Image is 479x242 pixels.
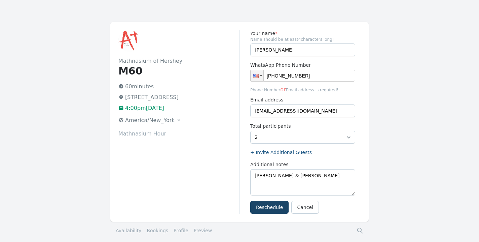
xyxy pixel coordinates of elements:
span: Phone Number Email address is required! [250,86,355,94]
label: + Invite Additional Guests [250,149,355,156]
p: 60 minutes [118,83,239,91]
label: Your name [250,30,355,37]
input: you@example.com [250,104,355,117]
span: or [280,86,286,93]
button: Reschedule [250,201,289,214]
textarea: [PERSON_NAME] & [PERSON_NAME] [250,169,355,195]
a: Cancel [291,201,319,214]
label: WhatsApp Phone Number [250,62,355,68]
span: [STREET_ADDRESS] [125,94,179,100]
input: 1 (702) 123-4567 [250,70,355,82]
a: Bookings [147,227,168,234]
a: Preview [194,228,212,233]
label: Additional notes [250,161,355,168]
p: 4:00pm[DATE] [118,104,239,112]
p: Mathnasium Hour [118,130,239,138]
div: United States: + 1 [251,70,263,81]
h2: Mathnasium of Hershey [118,57,239,65]
a: Availability [116,227,141,234]
h1: M60 [118,65,239,77]
button: America/New_York [116,115,184,126]
label: Email address [250,96,355,103]
label: Total participants [250,123,355,129]
span: Name should be atleast 4 characters long! [250,37,355,42]
input: Enter name (required) [250,43,355,56]
a: Profile [174,227,188,234]
img: Mathnasium of Hershey [118,30,140,52]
